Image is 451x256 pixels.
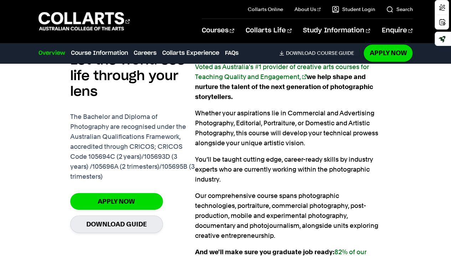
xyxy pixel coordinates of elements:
[70,53,195,100] h2: Let the world see life through your lens
[248,6,283,13] a: Collarts Online
[225,49,239,57] a: FAQs
[294,6,321,13] a: About Us
[286,50,315,56] span: Download
[39,11,130,31] div: Go to homepage
[71,49,128,57] a: Course Information
[195,108,381,148] p: Whether your aspirations lie in Commercial and Advertising Photography, Editorial, Portraiture, o...
[195,63,373,100] strong: we help shape and nurture the talent of the next generation of photographic storytellers.
[162,49,219,57] a: Collarts Experience
[134,49,157,57] a: Careers
[386,6,412,13] a: Search
[195,63,369,80] a: Voted as Australia's #1 provider of creative arts courses for Teaching Quality and Engagement,
[364,45,412,61] a: Apply Now
[279,50,359,56] a: DownloadCourse Guide
[381,19,412,42] a: Enquire
[39,49,65,57] a: Overview
[202,19,234,42] a: Courses
[195,155,381,184] p: You’ll be taught cutting edge, career-ready skills by industry experts who are currently working ...
[195,191,381,241] p: Our comprehensive course spans photographic technologies, portraiture, commercial photography, po...
[246,19,292,42] a: Collarts Life
[332,6,375,13] a: Student Login
[70,112,195,182] p: The Bachelor and Diploma of Photography are recognised under the Australian Qualifications Framew...
[70,193,163,210] a: Apply Now
[303,19,370,42] a: Study Information
[70,215,163,233] a: Download Guide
